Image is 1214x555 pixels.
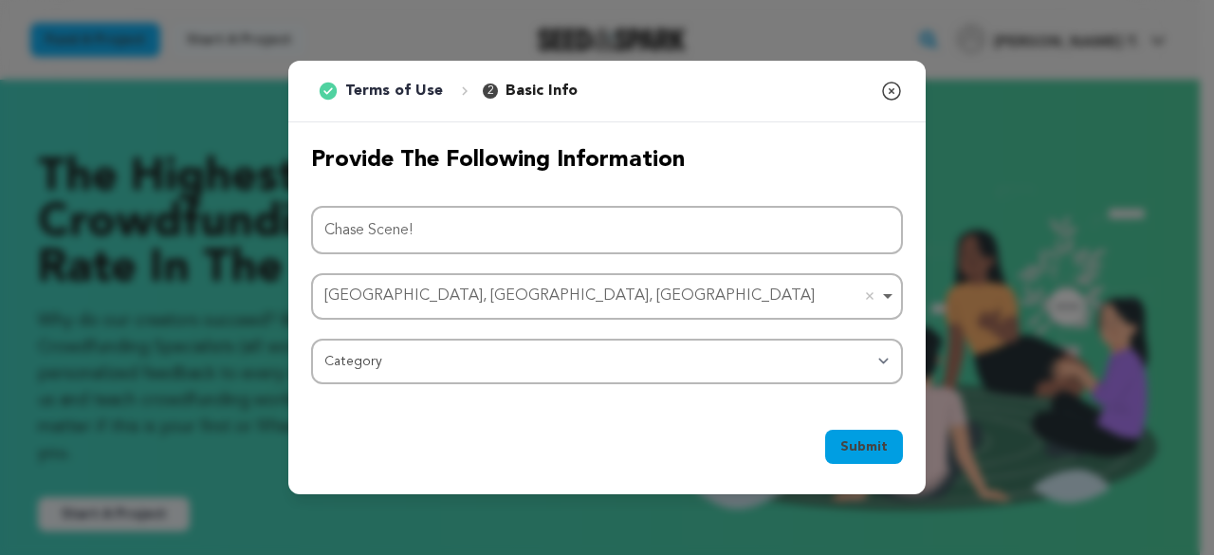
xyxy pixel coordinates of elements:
p: Terms of Use [345,80,443,102]
p: Basic Info [506,80,578,102]
button: Remove item: 'ChIJIQBpAG2ahYAR_6128GcTUEo' [860,287,879,305]
input: Project Name [311,206,903,254]
h2: Provide the following information [311,145,903,176]
span: 2 [483,83,498,99]
span: Submit [840,437,888,456]
div: [GEOGRAPHIC_DATA], [GEOGRAPHIC_DATA], [GEOGRAPHIC_DATA] [324,283,878,310]
button: Submit [825,430,903,464]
